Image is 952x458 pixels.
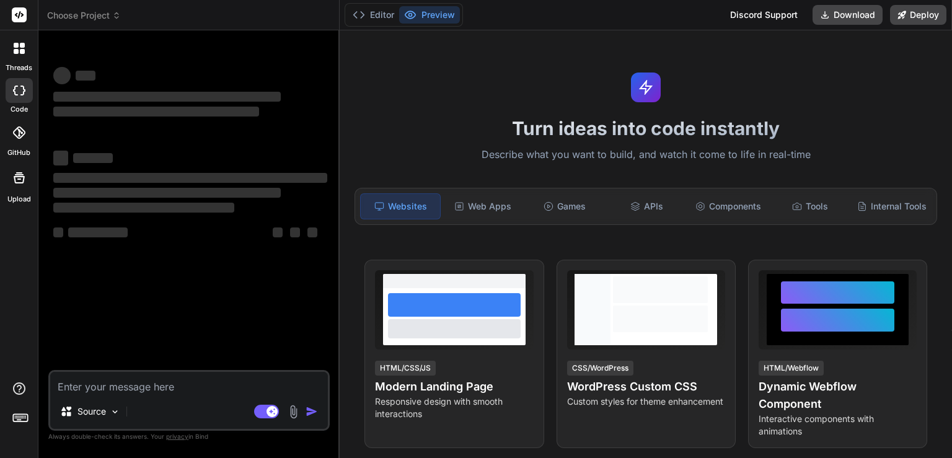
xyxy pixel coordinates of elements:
span: ‌ [53,151,68,165]
span: ‌ [290,227,300,237]
span: ‌ [53,92,281,102]
p: Always double-check its answers. Your in Bind [48,431,330,443]
div: Websites [360,193,441,219]
span: ‌ [307,227,317,237]
span: ‌ [53,107,259,117]
div: HTML/Webflow [759,361,824,376]
span: privacy [166,433,188,440]
button: Download [813,5,883,25]
label: Upload [7,194,31,205]
span: ‌ [53,188,281,198]
div: CSS/WordPress [567,361,633,376]
div: Internal Tools [852,193,932,219]
button: Editor [348,6,399,24]
div: Tools [770,193,850,219]
p: Custom styles for theme enhancement [567,395,725,408]
h4: Dynamic Webflow Component [759,378,917,413]
button: Preview [399,6,460,24]
span: ‌ [68,227,128,237]
button: Deploy [890,5,946,25]
img: attachment [286,405,301,419]
span: Choose Project [47,9,121,22]
p: Interactive components with animations [759,413,917,438]
p: Source [77,405,106,418]
label: threads [6,63,32,73]
img: Pick Models [110,407,120,417]
label: GitHub [7,148,30,158]
h4: WordPress Custom CSS [567,378,725,395]
label: code [11,104,28,115]
span: ‌ [53,67,71,84]
h4: Modern Landing Page [375,378,533,395]
span: ‌ [53,227,63,237]
div: APIs [607,193,686,219]
div: Games [525,193,604,219]
h1: Turn ideas into code instantly [347,117,945,139]
div: Web Apps [443,193,522,219]
div: HTML/CSS/JS [375,361,436,376]
div: Discord Support [723,5,805,25]
span: ‌ [76,71,95,81]
p: Describe what you want to build, and watch it come to life in real-time [347,147,945,163]
p: Responsive design with smooth interactions [375,395,533,420]
span: ‌ [73,153,113,163]
span: ‌ [53,203,234,213]
img: icon [306,405,318,418]
span: ‌ [53,173,327,183]
span: ‌ [273,227,283,237]
div: Components [689,193,768,219]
